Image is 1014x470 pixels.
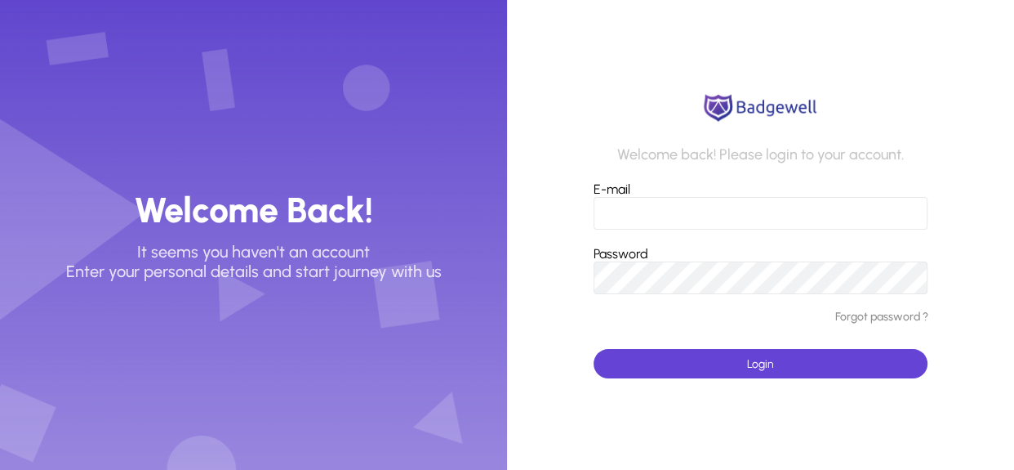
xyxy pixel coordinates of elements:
label: E-mail [594,181,630,197]
span: Login [747,357,774,371]
button: Login [594,349,928,378]
p: Enter your personal details and start journey with us [66,262,442,281]
p: It seems you haven't an account [137,242,370,262]
a: Forgot password ? [834,311,927,325]
img: logo.png [699,92,821,124]
p: Welcome back! Please login to your account. [617,146,904,164]
label: Password [594,246,648,262]
h3: Welcome Back! [134,189,373,232]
